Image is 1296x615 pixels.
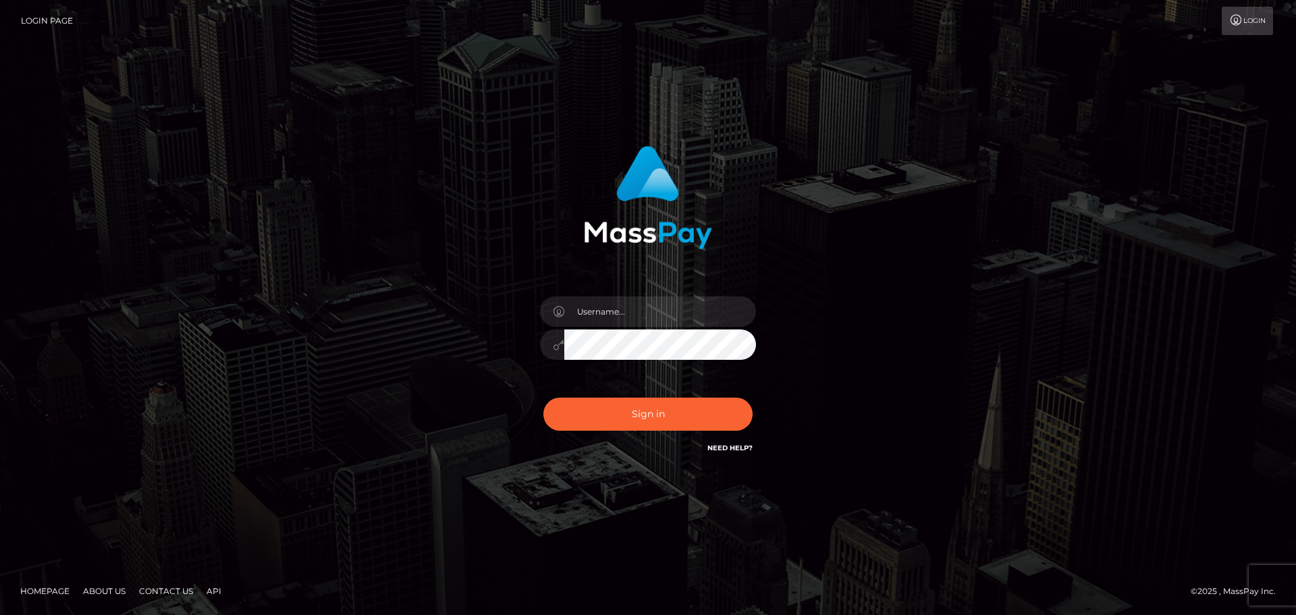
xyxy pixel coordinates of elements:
a: Homepage [15,581,75,601]
a: Need Help? [707,444,753,452]
img: MassPay Login [584,146,712,249]
a: Contact Us [134,581,198,601]
a: Login [1222,7,1273,35]
a: Login Page [21,7,73,35]
a: API [201,581,227,601]
div: © 2025 , MassPay Inc. [1191,584,1286,599]
button: Sign in [543,398,753,431]
a: About Us [78,581,131,601]
input: Username... [564,296,756,327]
